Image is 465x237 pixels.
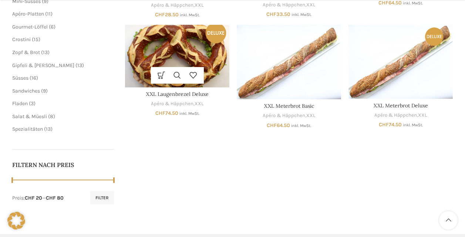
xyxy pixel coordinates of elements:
a: XXL Meterbrot Deluxe [348,25,453,99]
a: Apéro & Häppchen [374,112,417,119]
small: inkl. MwSt. [179,111,199,116]
a: XXL Laugenbrezel Deluxe [125,25,229,87]
a: XXL [195,100,203,107]
a: Schnellansicht [169,67,185,84]
div: , [125,100,229,107]
small: inkl. MwSt. [291,123,311,128]
h5: Filtern nach Preis [12,161,114,169]
div: , [348,112,453,119]
a: XXL Meterbrot Basic [237,25,341,99]
a: Apéro & Häppchen [263,112,305,119]
span: CHF 20 [25,195,42,201]
span: CHF [267,122,277,128]
span: CHF [155,11,165,18]
span: 3 [31,100,34,107]
a: Gourmet-Löffel [12,24,48,30]
div: , [237,112,341,119]
a: XXL [418,112,427,119]
small: inkl. MwSt. [403,1,423,6]
bdi: 64.50 [267,122,290,128]
span: CHF 80 [46,195,64,201]
bdi: 33.50 [266,11,290,17]
a: Zopf & Brot [12,49,40,56]
a: Apéro & Häppchen [151,2,193,9]
div: , [125,2,229,9]
a: Süsses [12,75,28,81]
a: XXL Laugenbrezel Deluxe [146,91,209,97]
small: inkl. MwSt. [403,123,423,127]
a: Spezialitäten [12,126,43,132]
span: 16 [31,75,36,81]
a: Scroll to top button [439,211,458,230]
span: 6 [51,24,54,30]
span: 13 [77,62,82,69]
a: Apéro & Häppchen [151,100,193,107]
a: XXL [195,2,203,9]
span: 15 [34,36,38,43]
a: Sandwiches [12,88,40,94]
a: Fladen [12,100,28,107]
span: 8 [50,113,53,120]
small: inkl. MwSt. [180,13,200,17]
button: Filter [90,191,114,204]
a: XXL [306,112,315,119]
span: CHF [155,110,165,116]
a: XXL Meterbrot Basic [264,103,314,109]
div: Preis: — [12,194,64,202]
span: 13 [46,126,51,132]
span: CHF [266,11,276,17]
a: Apéro & Häppchen [263,1,305,9]
div: , [237,1,341,9]
a: Apéro-Platten [12,11,44,17]
bdi: 74.50 [379,121,402,128]
a: Gipfeli & [PERSON_NAME] [12,62,74,69]
bdi: 74.50 [155,110,178,116]
a: Wähle Optionen für „XXL Laugenbrezel Deluxe“ [154,67,169,84]
bdi: 28.50 [155,11,179,18]
a: XXL Meterbrot Deluxe [374,102,428,109]
span: 11 [47,11,51,17]
a: Salat & Müesli [12,113,47,120]
small: inkl. MwSt. [292,12,311,17]
span: 13 [43,49,48,56]
a: Crostini [12,36,31,43]
span: CHF [379,121,389,128]
a: XXL [306,1,315,9]
span: 9 [43,88,46,94]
